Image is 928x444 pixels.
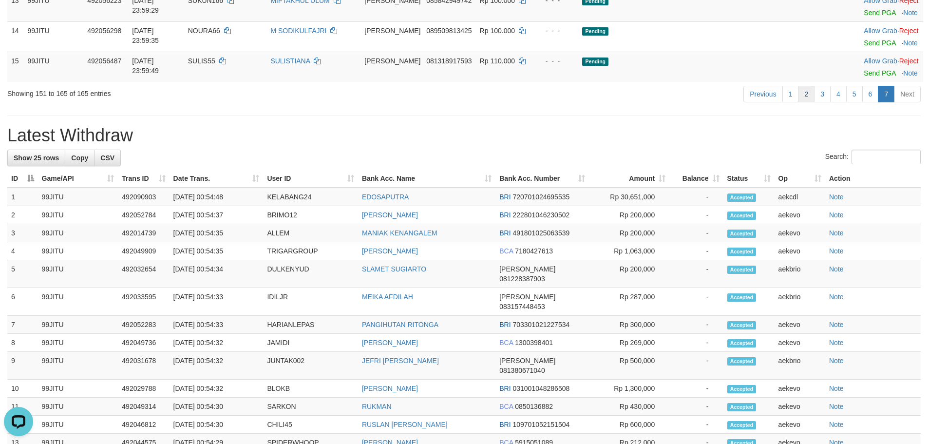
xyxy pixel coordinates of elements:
td: aekevo [775,398,825,416]
td: 1 [7,188,38,206]
a: Note [829,385,844,392]
td: 99JITU [38,380,118,398]
div: - - - [535,56,574,66]
a: 5 [846,86,863,102]
td: - [669,242,723,260]
a: Note [829,193,844,201]
td: - [669,288,723,316]
td: - [669,334,723,352]
span: · [864,57,899,65]
span: Accepted [727,212,757,220]
span: SULIS55 [188,57,215,65]
td: IDILJR [263,288,358,316]
td: - [669,398,723,416]
span: Show 25 rows [14,154,59,162]
td: Rp 1,300,000 [589,380,669,398]
a: Send PGA [864,9,895,17]
span: Accepted [727,321,757,329]
a: Note [829,321,844,328]
a: Note [829,339,844,347]
a: Reject [899,27,919,35]
span: Accepted [727,403,757,411]
a: Send PGA [864,39,895,47]
td: aekevo [775,334,825,352]
a: Note [903,39,918,47]
td: HARIANLEPAS [263,316,358,334]
a: 2 [798,86,814,102]
span: Copy 109701052151504 to clipboard [512,421,569,428]
a: Note [903,9,918,17]
td: DULKENYUD [263,260,358,288]
span: BRI [499,321,511,328]
td: 99JITU [38,188,118,206]
td: [DATE] 00:54:30 [170,398,264,416]
a: Show 25 rows [7,150,65,166]
a: Note [829,247,844,255]
td: [DATE] 00:54:48 [170,188,264,206]
input: Search: [852,150,921,164]
a: Note [829,229,844,237]
td: 492029788 [118,380,169,398]
td: 492031678 [118,352,169,380]
td: 99JITU [24,52,84,82]
td: 492049909 [118,242,169,260]
a: Allow Grab [864,27,897,35]
a: Note [829,403,844,410]
span: BRI [499,211,511,219]
td: [DATE] 00:54:32 [170,352,264,380]
td: 492032654 [118,260,169,288]
span: Copy 703301021227534 to clipboard [512,321,569,328]
td: 99JITU [38,288,118,316]
td: 3 [7,224,38,242]
span: Copy 031001048286508 to clipboard [512,385,569,392]
td: [DATE] 00:54:37 [170,206,264,224]
span: 492056487 [87,57,121,65]
td: JUNTAK002 [263,352,358,380]
th: Bank Acc. Name: activate to sort column ascending [358,170,495,188]
td: 492033595 [118,288,169,316]
td: - [669,224,723,242]
td: 99JITU [38,316,118,334]
div: Showing 151 to 165 of 165 entries [7,85,379,98]
td: aekevo [775,242,825,260]
td: aekbrio [775,288,825,316]
td: aekcdl [775,188,825,206]
td: - [669,188,723,206]
td: Rp 30,651,000 [589,188,669,206]
td: 15 [7,52,24,82]
span: Copy 0850136882 to clipboard [515,403,553,410]
a: Allow Grab [864,57,897,65]
a: Note [829,357,844,365]
td: - [669,316,723,334]
a: MEIKA AFDILAH [362,293,413,301]
td: aekevo [775,416,825,434]
td: Rp 600,000 [589,416,669,434]
th: Balance: activate to sort column ascending [669,170,723,188]
td: SARKON [263,398,358,416]
td: 8 [7,334,38,352]
td: [DATE] 00:54:35 [170,242,264,260]
td: - [669,260,723,288]
span: BCA [499,247,513,255]
label: Search: [825,150,921,164]
td: 99JITU [38,260,118,288]
span: Copy [71,154,88,162]
span: [DATE] 23:59:35 [132,27,159,44]
span: Copy 089509813425 to clipboard [426,27,472,35]
span: [PERSON_NAME] [364,57,420,65]
span: Copy 081318917593 to clipboard [426,57,472,65]
td: 7 [7,316,38,334]
td: 5 [7,260,38,288]
th: Action [825,170,921,188]
span: Copy 1300398401 to clipboard [515,339,553,347]
a: JEFRI [PERSON_NAME] [362,357,439,365]
td: 2 [7,206,38,224]
th: Trans ID: activate to sort column ascending [118,170,169,188]
a: 7 [878,86,894,102]
td: aekevo [775,224,825,242]
td: Rp 300,000 [589,316,669,334]
a: Reject [899,57,919,65]
td: Rp 200,000 [589,206,669,224]
span: Accepted [727,339,757,347]
td: [DATE] 00:54:35 [170,224,264,242]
